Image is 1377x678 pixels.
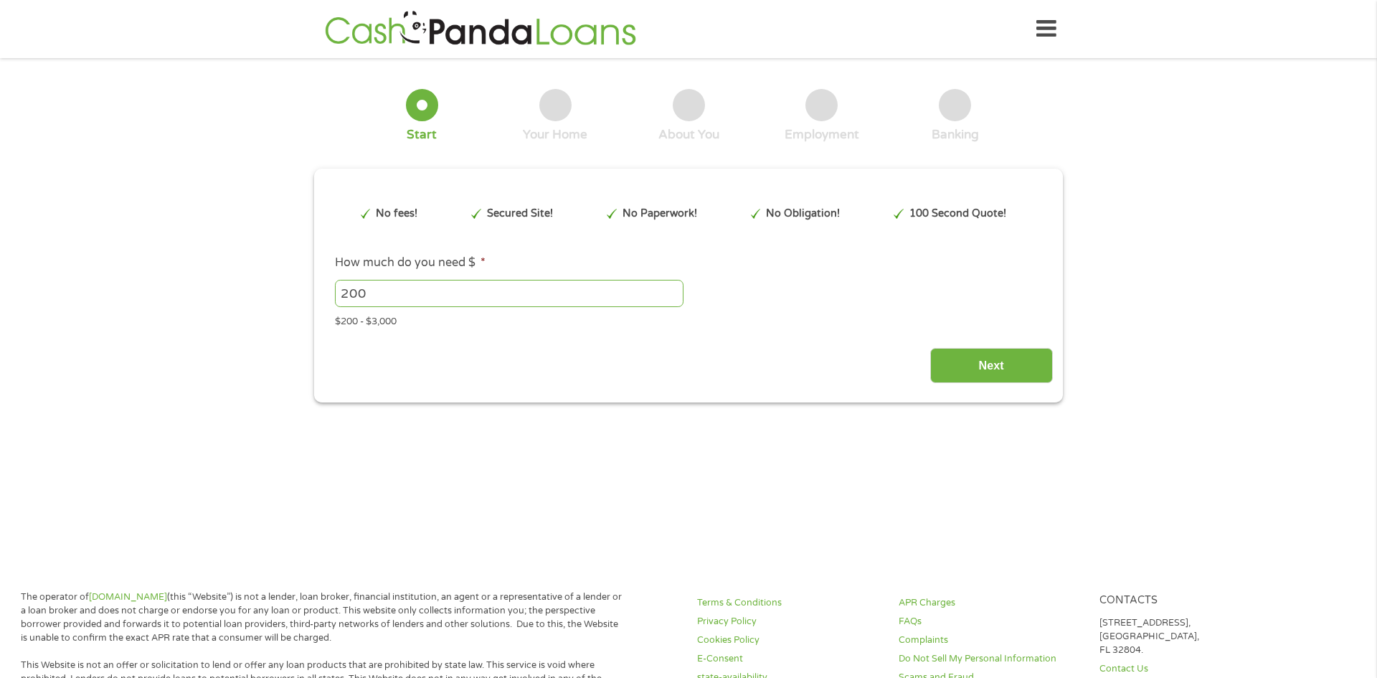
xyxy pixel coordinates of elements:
[487,206,553,222] p: Secured Site!
[697,615,881,628] a: Privacy Policy
[1099,616,1283,657] p: [STREET_ADDRESS], [GEOGRAPHIC_DATA], FL 32804.
[899,652,1082,666] a: Do Not Sell My Personal Information
[335,255,486,270] label: How much do you need $
[930,348,1053,383] input: Next
[658,127,719,143] div: About You
[21,590,624,645] p: The operator of (this “Website”) is not a lender, loan broker, financial institution, an agent or...
[89,591,167,603] a: [DOMAIN_NAME]
[523,127,587,143] div: Your Home
[623,206,697,222] p: No Paperwork!
[899,615,1082,628] a: FAQs
[766,206,840,222] p: No Obligation!
[899,596,1082,610] a: APR Charges
[407,127,437,143] div: Start
[335,310,1042,329] div: $200 - $3,000
[909,206,1006,222] p: 100 Second Quote!
[697,596,881,610] a: Terms & Conditions
[899,634,1082,647] a: Complaints
[1099,594,1283,608] h4: Contacts
[376,206,417,222] p: No fees!
[697,634,881,647] a: Cookies Policy
[932,127,979,143] div: Banking
[321,9,640,50] img: GetLoanNow Logo
[785,127,859,143] div: Employment
[697,652,881,666] a: E-Consent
